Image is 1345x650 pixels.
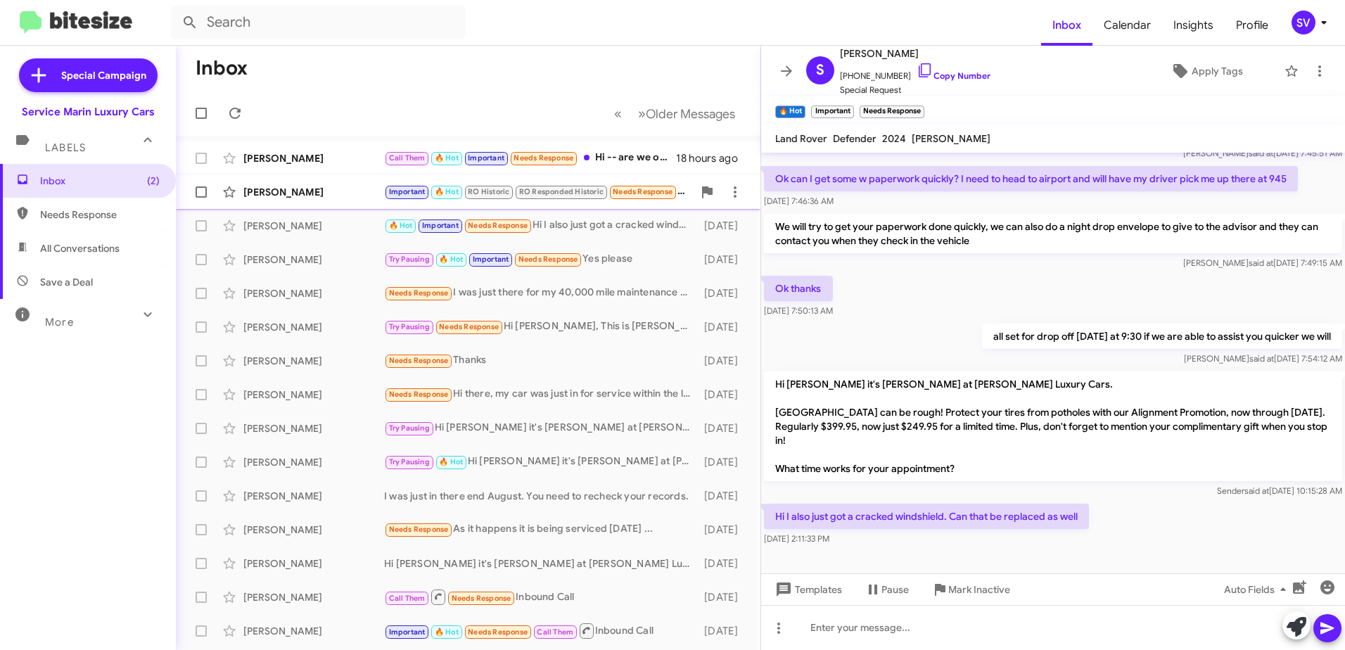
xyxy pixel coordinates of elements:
[45,141,86,154] span: Labels
[384,184,693,200] div: I have an appt already [DATE] 10am
[435,187,459,196] span: 🔥 Hot
[243,185,384,199] div: [PERSON_NAME]
[1249,353,1274,364] span: said at
[243,354,384,368] div: [PERSON_NAME]
[1213,577,1303,602] button: Auto Fields
[439,457,463,466] span: 🔥 Hot
[243,421,384,435] div: [PERSON_NAME]
[22,105,155,119] div: Service Marin Luxury Cars
[384,521,698,537] div: As it happens it is being serviced [DATE] ...
[698,253,749,267] div: [DATE]
[439,255,463,264] span: 🔥 Hot
[698,489,749,503] div: [DATE]
[452,594,511,603] span: Needs Response
[606,99,744,128] nav: Page navigation example
[468,153,504,162] span: Important
[389,594,426,603] span: Call Them
[638,105,646,122] span: »
[519,187,604,196] span: RO Responded Historic
[389,221,413,230] span: 🔥 Hot
[775,106,805,118] small: 🔥 Hot
[40,208,160,222] span: Needs Response
[389,255,430,264] span: Try Pausing
[698,320,749,334] div: [DATE]
[882,132,906,145] span: 2024
[389,356,449,365] span: Needs Response
[439,322,499,331] span: Needs Response
[170,6,466,39] input: Search
[1192,58,1243,84] span: Apply Tags
[982,324,1342,349] p: all set for drop off [DATE] at 9:30 if we are able to assist you quicker we will
[920,577,1021,602] button: Mark Inactive
[881,577,909,602] span: Pause
[698,590,749,604] div: [DATE]
[1184,353,1342,364] span: [PERSON_NAME] [DATE] 7:54:12 AM
[468,627,528,637] span: Needs Response
[775,132,827,145] span: Land Rover
[860,106,924,118] small: Needs Response
[1225,5,1280,46] a: Profile
[613,187,672,196] span: Needs Response
[389,457,430,466] span: Try Pausing
[243,624,384,638] div: [PERSON_NAME]
[764,214,1342,253] p: We will try to get your paperwork done quickly, we can also do a night drop envelope to give to t...
[698,421,749,435] div: [DATE]
[646,106,735,122] span: Older Messages
[384,352,698,369] div: Thanks
[676,151,749,165] div: 18 hours ago
[764,166,1298,191] p: Ok can I get some w paperwork quickly? I need to head to airport and will have my driver pick me ...
[384,150,676,166] div: Hi -- are we ok to drop off the Range Rover [DATE] between 4 and 4:30p [DATE]?
[1249,148,1273,158] span: said at
[1292,11,1315,34] div: SV
[1092,5,1162,46] a: Calendar
[384,285,698,301] div: I was just there for my 40,000 mile maintenance a few weeks ago. I believe [PERSON_NAME] was the ...
[473,255,509,264] span: Important
[518,255,578,264] span: Needs Response
[384,556,698,571] div: Hi [PERSON_NAME] it's [PERSON_NAME] at [PERSON_NAME] Luxury Cars. [GEOGRAPHIC_DATA] can be rough!...
[698,219,749,233] div: [DATE]
[1183,148,1342,158] span: [PERSON_NAME] [DATE] 7:45:51 AM
[1135,58,1277,84] button: Apply Tags
[764,276,833,301] p: Ok thanks
[389,525,449,534] span: Needs Response
[917,70,990,81] a: Copy Number
[61,68,146,82] span: Special Campaign
[764,533,829,544] span: [DATE] 2:11:33 PM
[1162,5,1225,46] a: Insights
[19,58,158,92] a: Special Campaign
[840,62,990,83] span: [PHONE_NUMBER]
[853,577,920,602] button: Pause
[764,305,833,316] span: [DATE] 7:50:13 AM
[698,624,749,638] div: [DATE]
[243,388,384,402] div: [PERSON_NAME]
[1280,11,1330,34] button: SV
[389,627,426,637] span: Important
[1217,485,1342,496] span: Sender [DATE] 10:15:28 AM
[422,221,459,230] span: Important
[45,316,74,329] span: More
[912,132,990,145] span: [PERSON_NAME]
[833,132,877,145] span: Defender
[1244,485,1269,496] span: said at
[40,241,120,255] span: All Conversations
[606,99,630,128] button: Previous
[243,219,384,233] div: [PERSON_NAME]
[243,253,384,267] div: [PERSON_NAME]
[816,59,824,82] span: S
[840,83,990,97] span: Special Request
[698,388,749,402] div: [DATE]
[243,320,384,334] div: [PERSON_NAME]
[1224,577,1292,602] span: Auto Fields
[698,523,749,537] div: [DATE]
[1183,257,1342,268] span: [PERSON_NAME] [DATE] 7:49:15 AM
[147,174,160,188] span: (2)
[514,153,573,162] span: Needs Response
[389,390,449,399] span: Needs Response
[761,577,853,602] button: Templates
[435,627,459,637] span: 🔥 Hot
[243,489,384,503] div: [PERSON_NAME]
[468,221,528,230] span: Needs Response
